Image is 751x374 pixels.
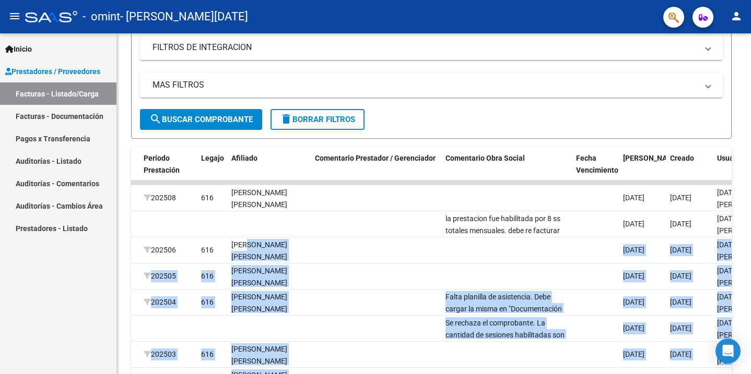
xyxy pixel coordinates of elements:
span: Comentario Obra Social [445,154,525,162]
div: [PERSON_NAME] [PERSON_NAME] 20563538415 [231,265,307,300]
datatable-header-cell: Comentario Prestador / Gerenciador [311,147,441,193]
span: Afiliado [231,154,257,162]
span: Fecha Vencimiento [576,154,618,174]
span: [DATE] [670,298,691,306]
span: [PERSON_NAME] [623,154,679,162]
div: 616 [201,192,214,204]
span: 202503 [144,350,176,358]
mat-expansion-panel-header: MAS FILTROS [140,73,723,98]
datatable-header-cell: Período Prestación [139,147,197,193]
mat-panel-title: FILTROS DE INTEGRACION [152,42,698,53]
span: [DATE] [670,194,691,202]
mat-expansion-panel-header: FILTROS DE INTEGRACION [140,35,723,60]
datatable-header-cell: Fecha Vencimiento [572,147,619,193]
mat-icon: person [730,10,743,22]
datatable-header-cell: Fecha Confimado [619,147,666,193]
button: Buscar Comprobante [140,109,262,130]
button: Borrar Filtros [271,109,365,130]
span: la prestacion fue habilitada por 8 ss totales mensuales. debe re facturar por lo habilitado [445,214,560,247]
span: [DATE] [623,194,644,202]
span: [DATE] [670,220,691,228]
span: [DATE] [623,298,644,306]
span: Inicio [5,43,32,55]
span: [DATE] [623,220,644,228]
span: Borrar Filtros [280,115,355,124]
span: [DATE] [623,350,644,358]
div: 616 [201,296,214,308]
datatable-header-cell: Legajo [197,147,227,193]
span: 202506 [144,246,176,254]
div: [PERSON_NAME] [PERSON_NAME] 20563538415 [231,291,307,327]
datatable-header-cell: Afiliado [227,147,311,193]
span: 202508 [144,194,176,202]
span: Falta planilla de asistencia. Debe cargar la misma en "Documentación Respaldatoria" Recuerde debe... [445,293,565,348]
span: Se rechaza el comprobante. La cantidad de sesiones habilitadas son 8SS/MES. Por favor re facturar... [445,319,567,363]
span: Buscar Comprobante [149,115,253,124]
span: [DATE] [670,324,691,332]
span: [DATE] [623,246,644,254]
span: Creado [670,154,694,162]
span: [DATE] [623,272,644,280]
span: [DATE] [623,324,644,332]
div: [PERSON_NAME] [PERSON_NAME] 20563538415 [231,187,307,222]
datatable-header-cell: Creado [666,147,713,193]
div: Open Intercom Messenger [715,339,741,364]
div: 616 [201,270,214,282]
span: Legajo [201,154,224,162]
span: 202505 [144,272,176,280]
mat-icon: search [149,113,162,125]
mat-icon: menu [8,10,21,22]
mat-panel-title: MAS FILTROS [152,79,698,91]
div: 616 [201,348,214,360]
span: [DATE] [670,350,691,358]
span: Prestadores / Proveedores [5,66,100,77]
div: 616 [201,244,214,256]
div: [PERSON_NAME] [PERSON_NAME] 20563538415 [231,239,307,274]
datatable-header-cell: Comentario Obra Social [441,147,572,193]
span: - [PERSON_NAME][DATE] [120,5,248,28]
span: Usuario [717,154,743,162]
span: 202504 [144,298,176,306]
span: [DATE] [670,246,691,254]
span: - omint [83,5,120,28]
span: Período Prestación [144,154,180,174]
span: Comentario Prestador / Gerenciador [315,154,436,162]
mat-icon: delete [280,113,292,125]
span: [DATE] [670,272,691,280]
